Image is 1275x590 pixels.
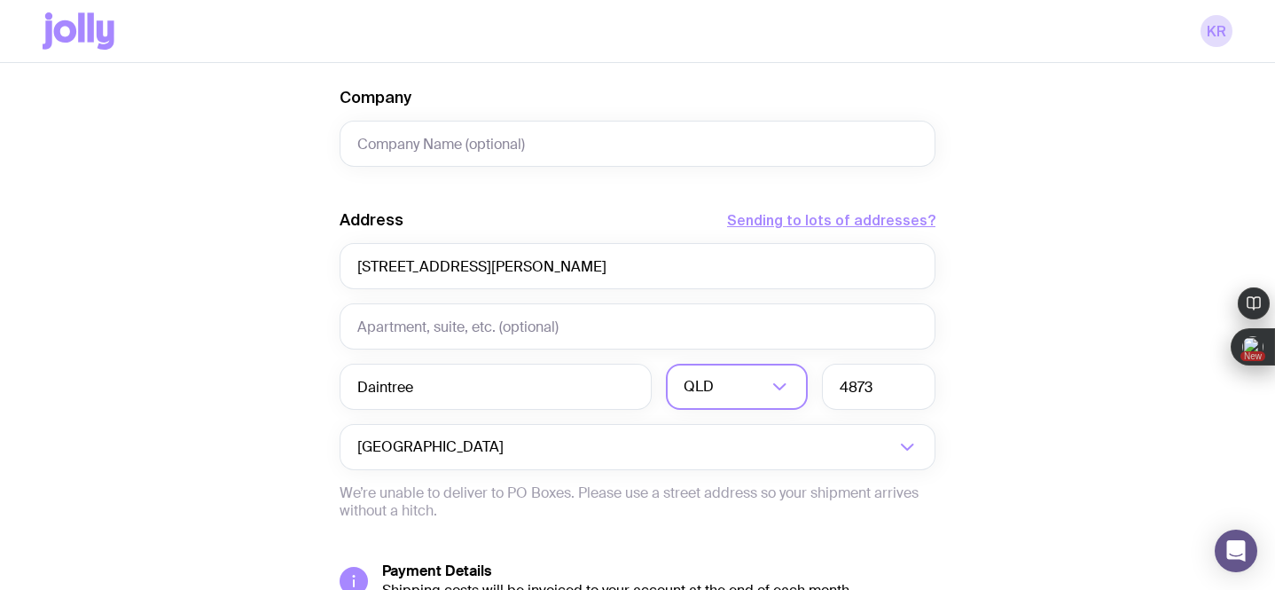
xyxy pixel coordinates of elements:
[727,209,935,231] button: Sending to lots of addresses?
[340,243,935,289] input: Street Address
[822,364,935,410] input: Postcode
[1201,15,1232,47] a: KR
[1215,530,1257,572] div: Open Intercom Messenger
[507,424,895,470] input: Search for option
[340,364,652,410] input: Suburb
[340,121,935,167] input: Company Name (optional)
[382,562,935,580] h5: Payment Details
[340,87,411,108] label: Company
[684,364,717,410] span: QLD
[340,209,403,231] label: Address
[340,484,935,520] p: We’re unable to deliver to PO Boxes. Please use a street address so your shipment arrives without...
[340,424,935,470] div: Search for option
[666,364,808,410] div: Search for option
[717,364,767,410] input: Search for option
[357,424,507,470] span: [GEOGRAPHIC_DATA]
[340,303,935,350] input: Apartment, suite, etc. (optional)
